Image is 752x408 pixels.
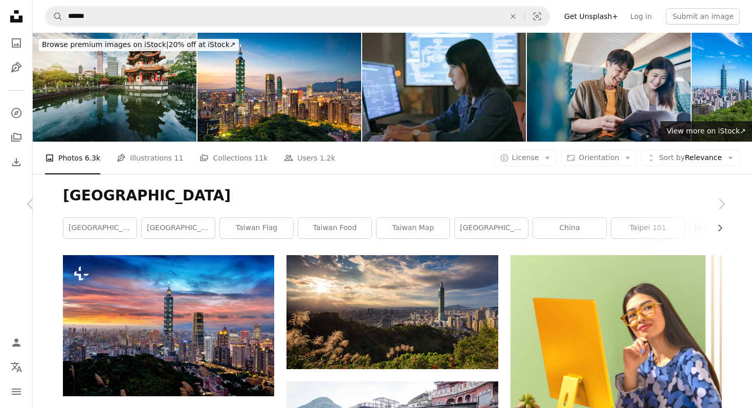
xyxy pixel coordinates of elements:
[558,8,624,25] a: Get Unsplash+
[42,40,236,49] span: 20% off at iStock ↗
[63,187,722,205] h1: [GEOGRAPHIC_DATA]
[525,7,549,26] button: Visual search
[63,218,137,238] a: [GEOGRAPHIC_DATA]
[254,152,268,164] span: 11k
[533,218,606,238] a: china
[6,332,27,353] a: Log in / Sign up
[33,33,245,57] a: Browse premium images on iStock|20% off at iStock↗
[33,33,196,142] img: 228 national park in Taipei, Taiwan
[641,150,740,166] button: Sort byRelevance
[174,152,184,164] span: 11
[502,7,524,26] button: Clear
[6,152,27,172] a: Download History
[659,153,722,163] span: Relevance
[667,127,746,135] span: View more on iStock ↗
[494,150,557,166] button: License
[512,153,539,162] span: License
[527,33,691,142] img: A pair of Asian backpackers travel to their destination on a high-speed rail train, sitting side ...
[6,357,27,377] button: Language
[63,321,274,330] a: Taiwan skyline, Beautiful cityscape at sunset.
[200,142,268,174] a: Collections 11k
[284,142,335,174] a: Users 1.2k
[561,150,637,166] button: Orientation
[6,103,27,123] a: Explore
[6,57,27,78] a: Illustrations
[220,218,293,238] a: taiwan flag
[320,152,335,164] span: 1.2k
[286,255,498,369] img: city building during daytime
[611,218,684,238] a: taipei 101
[42,40,168,49] span: Browse premium images on iStock |
[6,127,27,148] a: Collections
[63,255,274,396] img: Taiwan skyline, Beautiful cityscape at sunset.
[45,6,550,27] form: Find visuals sitewide
[455,218,528,238] a: [GEOGRAPHIC_DATA]
[624,8,658,25] a: Log in
[362,33,526,142] img: software engineer for side hustle
[659,153,684,162] span: Sort by
[666,8,740,25] button: Submit an image
[660,121,752,142] a: View more on iStock↗
[6,33,27,53] a: Photos
[691,155,752,253] a: Next
[579,153,619,162] span: Orientation
[142,218,215,238] a: [GEOGRAPHIC_DATA]
[6,381,27,402] button: Menu
[377,218,450,238] a: taiwan map
[298,218,371,238] a: taiwan food
[197,33,361,142] img: City of Taipei at night, Taiwan
[117,142,183,174] a: Illustrations 11
[286,307,498,316] a: city building during daytime
[46,7,63,26] button: Search Unsplash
